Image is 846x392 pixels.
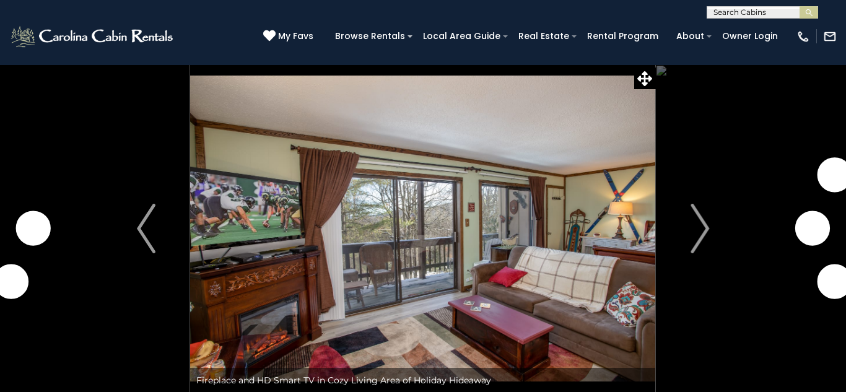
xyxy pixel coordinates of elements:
[329,27,411,46] a: Browse Rentals
[278,30,313,43] span: My Favs
[263,30,316,43] a: My Favs
[137,204,155,253] img: arrow
[512,27,575,46] a: Real Estate
[796,30,810,43] img: phone-regular-white.png
[9,24,177,49] img: White-1-2.png
[716,27,784,46] a: Owner Login
[417,27,507,46] a: Local Area Guide
[670,27,710,46] a: About
[691,204,709,253] img: arrow
[823,30,837,43] img: mail-regular-white.png
[581,27,665,46] a: Rental Program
